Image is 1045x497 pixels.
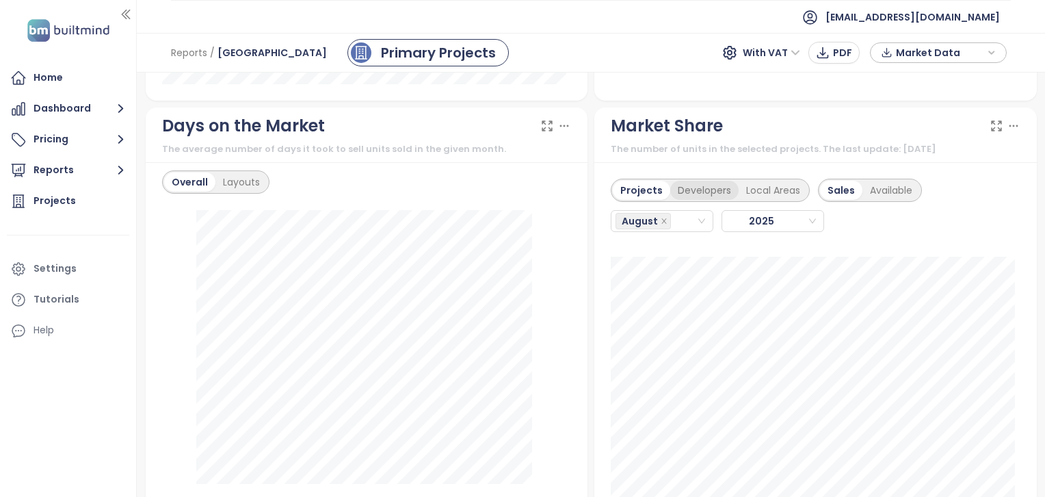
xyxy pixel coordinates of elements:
[34,192,76,209] div: Projects
[739,181,808,200] div: Local Areas
[825,1,1000,34] span: [EMAIL_ADDRESS][DOMAIN_NAME]
[661,218,667,225] span: close
[7,95,129,123] button: Dashboard
[7,188,129,215] a: Projects
[7,126,129,153] button: Pricing
[820,181,862,200] div: Sales
[347,39,509,66] a: primary
[171,40,207,65] span: Reports
[7,157,129,184] button: Reports
[381,42,496,63] div: Primary Projects
[23,16,114,44] img: logo
[34,69,63,86] div: Home
[726,211,808,231] span: 2025
[896,42,984,63] span: Market Data
[162,142,572,156] div: The average number of days it took to sell units sold in the given month.
[34,322,54,339] div: Help
[215,173,267,192] div: Layouts
[613,181,670,200] div: Projects
[7,317,129,344] div: Help
[611,113,723,139] div: Market Share
[210,40,215,65] span: /
[622,214,658,229] span: August
[877,42,999,63] div: button
[611,142,1020,156] div: The number of units in the selected projects. The last update: [DATE]
[808,42,860,64] button: PDF
[743,42,800,63] span: With VAT
[162,113,325,139] div: Days on the Market
[164,173,215,192] div: Overall
[833,45,852,60] span: PDF
[217,40,327,65] span: [GEOGRAPHIC_DATA]
[862,181,920,200] div: Available
[616,213,671,229] span: August
[7,255,129,283] a: Settings
[34,291,79,308] div: Tutorials
[7,286,129,314] a: Tutorials
[7,64,129,92] a: Home
[34,260,77,277] div: Settings
[670,181,739,200] div: Developers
